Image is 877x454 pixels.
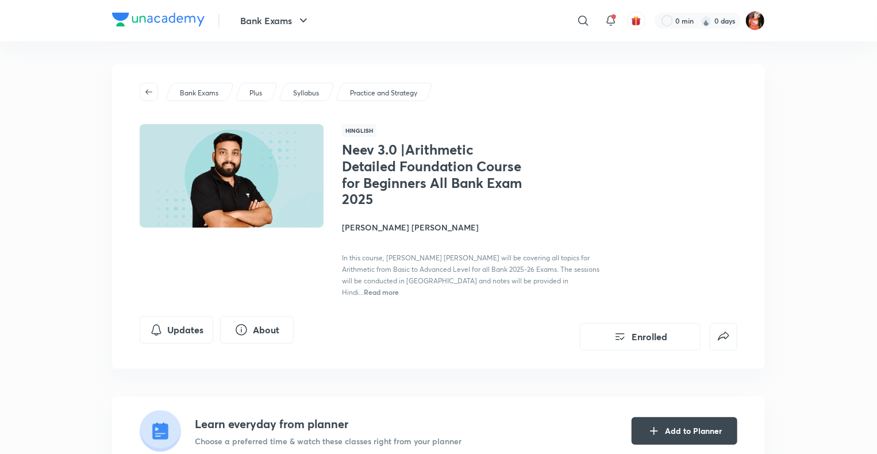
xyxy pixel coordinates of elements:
[233,9,317,32] button: Bank Exams
[342,253,599,297] span: In this course, [PERSON_NAME] [PERSON_NAME] will be covering all topics for Arithmetic from Basic...
[364,287,399,297] span: Read more
[631,16,641,26] img: avatar
[342,124,376,137] span: Hinglish
[248,88,264,98] a: Plus
[249,88,262,98] p: Plus
[140,316,213,344] button: Updates
[180,88,218,98] p: Bank Exams
[710,323,737,351] button: false
[220,316,294,344] button: About
[350,88,417,98] p: Practice and Strategy
[112,13,205,29] a: Company Logo
[701,15,712,26] img: streak
[342,221,599,233] h4: [PERSON_NAME] [PERSON_NAME]
[178,88,221,98] a: Bank Exams
[112,13,205,26] img: Company Logo
[745,11,765,30] img: Minakshi gakre
[348,88,420,98] a: Practice and Strategy
[632,417,737,445] button: Add to Planner
[580,323,701,351] button: Enrolled
[293,88,319,98] p: Syllabus
[291,88,321,98] a: Syllabus
[195,435,461,447] p: Choose a preferred time & watch these classes right from your planner
[627,11,645,30] button: avatar
[195,415,461,433] h4: Learn everyday from planner
[138,123,325,229] img: Thumbnail
[342,141,530,207] h1: Neev 3.0 |Arithmetic Detailed Foundation Course for Beginners All Bank Exam 2025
